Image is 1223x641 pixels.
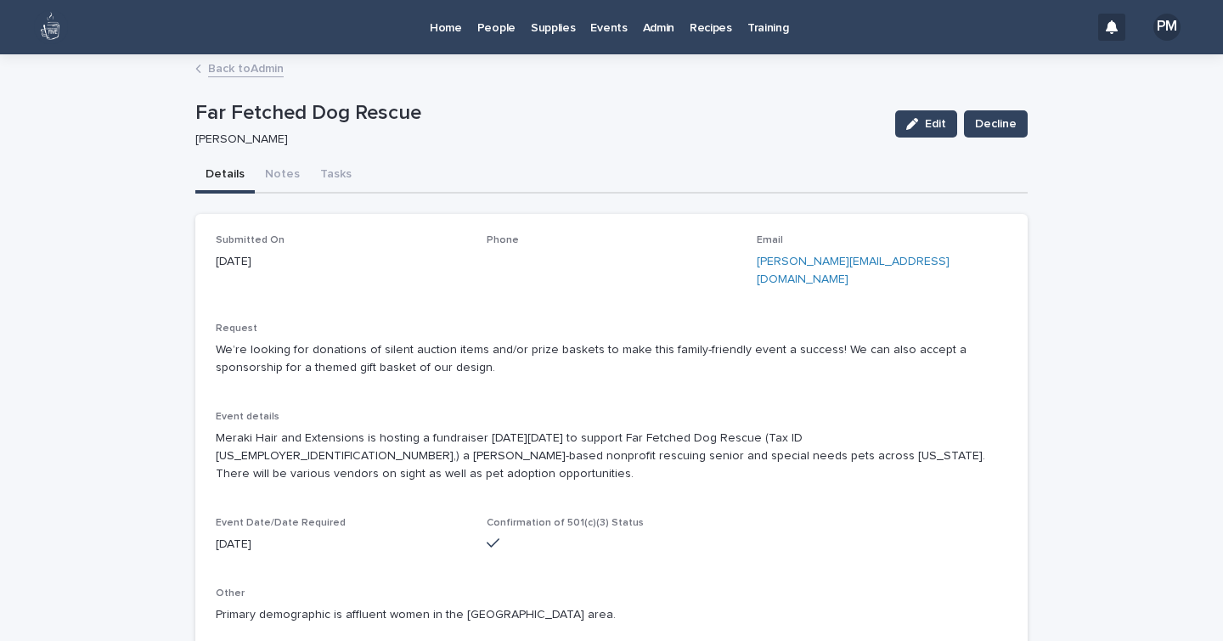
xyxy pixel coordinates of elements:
span: Event Date/Date Required [216,518,346,528]
button: Details [195,158,255,194]
span: Confirmation of 501(c)(3) Status [487,518,644,528]
button: Tasks [310,158,362,194]
span: Edit [925,118,946,130]
p: Far Fetched Dog Rescue [195,101,882,126]
p: [PERSON_NAME] [195,132,875,147]
button: Decline [964,110,1028,138]
span: Request [216,323,257,334]
span: Email [757,235,783,245]
p: We’re looking for donations of silent auction items and/or prize baskets to make this family-frie... [216,341,1007,377]
p: Meraki Hair and Extensions is hosting a fundraiser [DATE][DATE] to support Far Fetched Dog Rescue... [216,430,1007,482]
span: Submitted On [216,235,285,245]
a: [PERSON_NAME][EMAIL_ADDRESS][DOMAIN_NAME] [757,256,950,285]
p: [DATE] [216,253,466,271]
button: Notes [255,158,310,194]
span: Event details [216,412,279,422]
span: Decline [975,115,1017,132]
span: Other [216,588,245,599]
img: 80hjoBaRqlyywVK24fQd [34,10,68,44]
a: Back toAdmin [208,58,284,77]
span: Phone [487,235,519,245]
p: Primary demographic is affluent women in the [GEOGRAPHIC_DATA] area. [216,606,1007,624]
div: PM [1153,14,1181,41]
button: Edit [895,110,957,138]
p: [DATE] [216,536,466,554]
